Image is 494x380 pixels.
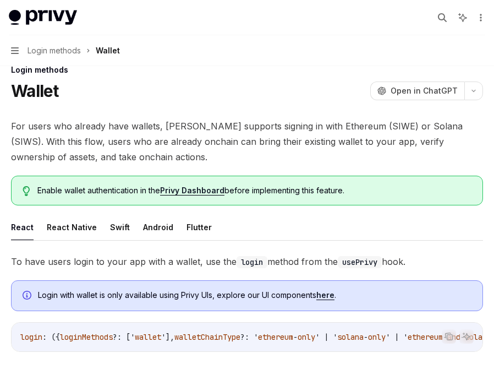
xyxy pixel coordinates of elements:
[386,332,408,342] span: ' | '
[368,332,386,342] span: only
[370,82,464,100] button: Open in ChatGPT
[11,118,483,165] span: For users who already have wallets, [PERSON_NAME] supports signing in with Ethereum (SIWE) or Sol...
[186,214,212,240] button: Flutter
[37,185,471,196] span: Enable wallet authentication in the before implementing this feature.
[11,254,483,269] span: To have users login to your app with a wallet, use the method from the hook.
[11,64,483,75] div: Login methods
[298,332,315,342] span: only
[337,332,364,342] span: solana
[60,332,113,342] span: loginMethods
[9,10,77,25] img: light logo
[28,44,81,57] span: Login methods
[20,332,42,342] span: login
[315,332,337,342] span: ' | '
[11,81,59,101] h1: Wallet
[338,256,382,268] code: usePrivy
[408,332,443,342] span: ethereum
[143,214,173,240] button: Android
[161,332,174,342] span: '],
[11,214,34,240] button: React
[364,332,368,342] span: -
[465,332,491,342] span: solana
[174,332,240,342] span: walletChainType
[96,44,120,57] div: Wallet
[442,329,456,344] button: Copy the contents from the code block
[113,332,135,342] span: ?: ['
[391,85,458,96] span: Open in ChatGPT
[258,332,293,342] span: ethereum
[135,332,161,342] span: wallet
[23,291,34,302] svg: Info
[459,329,474,344] button: Ask AI
[110,214,130,240] button: Swift
[42,332,60,342] span: : ({
[47,214,97,240] button: React Native
[316,290,334,300] a: here
[160,186,224,196] a: Privy Dashboard
[237,256,267,268] code: login
[474,10,485,25] button: More actions
[38,290,471,301] span: Login with wallet is only available using Privy UIs, explore our UI components .
[240,332,258,342] span: ?: '
[23,186,30,196] svg: Tip
[293,332,298,342] span: -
